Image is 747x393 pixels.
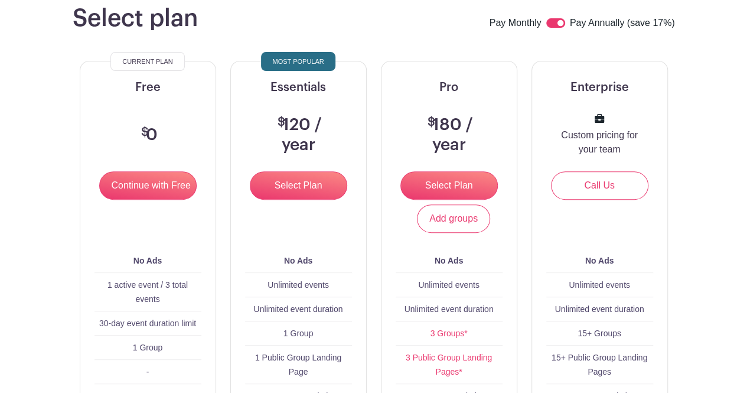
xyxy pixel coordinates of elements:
[410,115,488,155] h3: 180 / year
[254,304,343,314] span: Unlimited event duration
[245,80,352,95] h5: Essentials
[405,304,494,314] span: Unlimited event duration
[133,256,162,265] b: No Ads
[578,329,621,338] span: 15+ Groups
[278,116,285,128] span: $
[122,54,172,69] span: Current Plan
[146,367,149,376] span: -
[99,319,196,328] span: 30-day event duration limit
[138,125,158,145] h3: 0
[570,16,675,31] label: Pay Annually (save 17%)
[560,128,639,157] p: Custom pricing for your team
[417,204,490,233] a: Add groups
[585,256,614,265] b: No Ads
[255,353,341,376] span: 1 Public Group Landing Page
[94,80,201,95] h5: Free
[99,171,197,200] input: Continue with Free
[268,280,329,290] span: Unlimited events
[435,256,463,265] b: No Ads
[396,80,503,95] h5: Pro
[284,256,312,265] b: No Ads
[73,4,198,33] h1: Select plan
[133,343,163,352] span: 1 Group
[546,80,653,95] h5: Enterprise
[555,304,644,314] span: Unlimited event duration
[107,280,188,304] span: 1 active event / 3 total events
[418,280,479,290] span: Unlimited events
[430,329,467,338] a: 3 Groups*
[400,171,498,200] input: Select Plan
[428,116,435,128] span: $
[283,329,314,338] span: 1 Group
[569,280,630,290] span: Unlimited events
[141,126,149,138] span: $
[551,171,648,200] a: Call Us
[552,353,647,376] span: 15+ Public Group Landing Pages
[272,54,324,69] span: Most Popular
[250,171,347,200] input: Select Plan
[490,16,542,31] label: Pay Monthly
[406,353,492,376] a: 3 Public Group Landing Pages*
[259,115,338,155] h3: 120 / year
